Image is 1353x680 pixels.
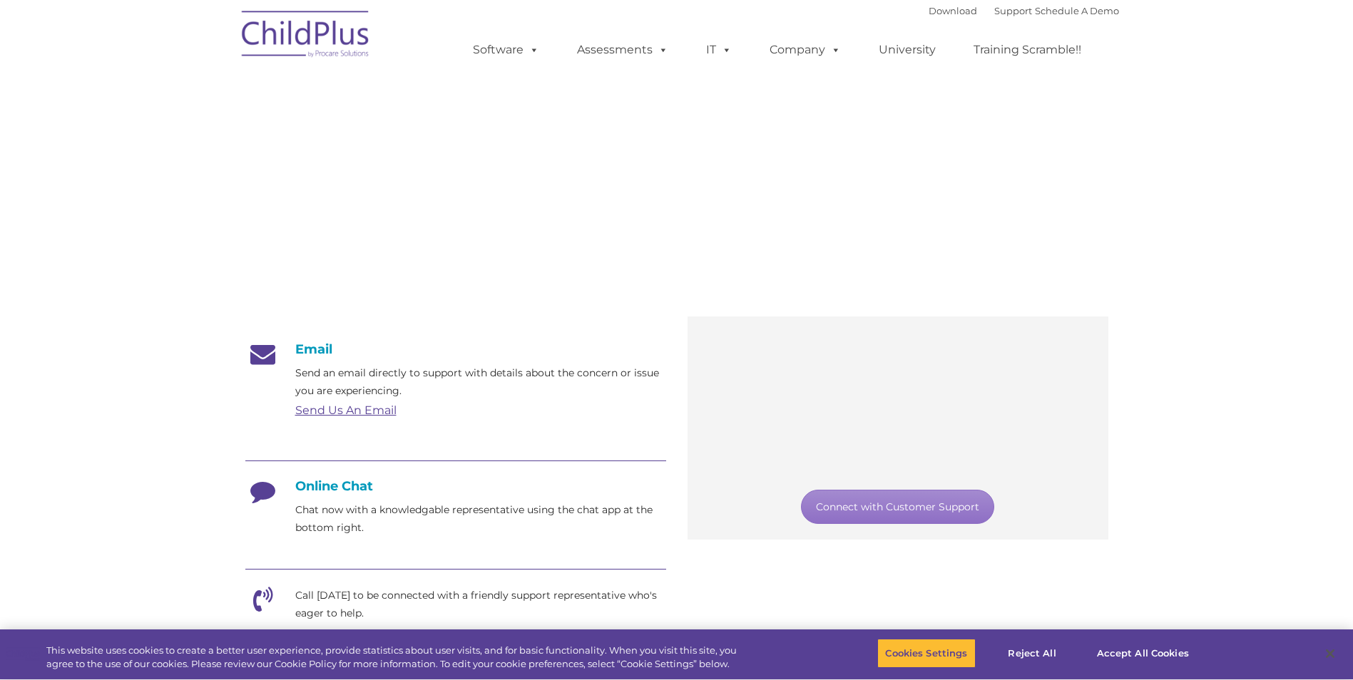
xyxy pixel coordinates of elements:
button: Close [1314,638,1346,669]
div: This website uses cookies to create a better user experience, provide statistics about user visit... [46,644,744,671]
p: Chat now with a knowledgable representative using the chat app at the bottom right. [295,501,666,537]
button: Reject All [988,639,1077,669]
a: IT [692,36,746,64]
button: Cookies Settings [877,639,975,669]
a: Company [755,36,855,64]
a: Support [994,5,1032,16]
font: | [929,5,1119,16]
a: Send Us An Email [295,403,397,417]
a: Software [459,36,553,64]
a: Download [929,5,977,16]
a: Connect with Customer Support [801,490,994,524]
p: Call [DATE] to be connected with a friendly support representative who's eager to help. [295,587,666,622]
button: Accept All Cookies [1089,639,1197,669]
a: Assessments [563,36,683,64]
h4: Online Chat [245,478,666,494]
p: Send an email directly to support with details about the concern or issue you are experiencing. [295,364,666,400]
a: Training Scramble!! [959,36,1096,64]
a: University [864,36,950,64]
img: ChildPlus by Procare Solutions [235,1,377,72]
a: Schedule A Demo [1035,5,1119,16]
h4: Email [245,341,666,357]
